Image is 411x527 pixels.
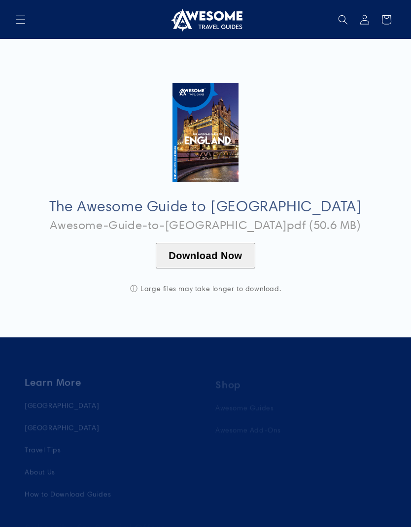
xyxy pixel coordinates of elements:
[215,391,274,408] a: Awesome Guides
[156,243,255,268] button: Download Now
[169,8,242,32] img: Awesome Travel Guides
[25,430,61,452] a: Travel Tips
[107,284,304,293] div: Large files may take longer to download.
[172,83,238,182] img: Cover_Large_-_England.jpg
[332,9,354,31] summary: Search
[25,474,111,496] a: How to Download Guides
[130,284,138,293] span: ⓘ
[215,367,386,380] h2: Shop
[25,452,55,474] a: About Us
[165,4,246,35] a: Awesome Travel Guides
[25,367,196,380] h2: Learn More
[25,391,99,408] a: [GEOGRAPHIC_DATA]
[25,408,99,430] a: [GEOGRAPHIC_DATA]
[215,408,281,430] a: Awesome Add-Ons
[10,9,32,31] summary: Menu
